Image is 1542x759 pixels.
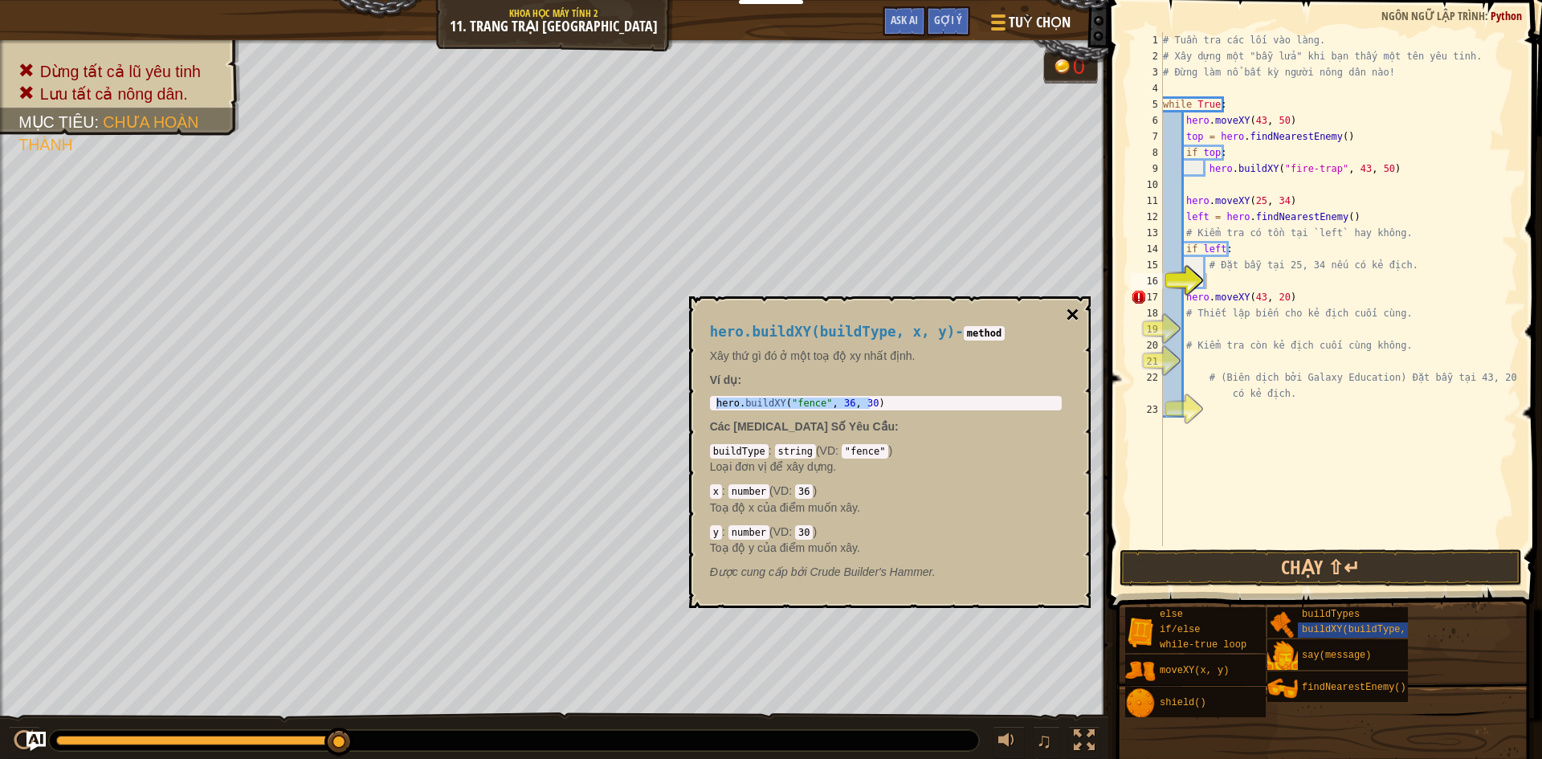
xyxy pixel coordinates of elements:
div: 19 [1131,321,1163,337]
div: 14 [1131,241,1163,257]
span: : [722,484,728,497]
span: shield() [1160,697,1206,708]
span: if/else [1160,624,1200,635]
code: "fence" [842,444,889,459]
span: : [789,484,795,497]
p: Loại đơn vị để xây dựng. [710,459,1062,475]
span: Ask AI [891,12,918,27]
span: Được cung cấp bởi [710,565,810,578]
div: 7 [1131,129,1163,145]
p: Toạ độ y của điểm muốn xây. [710,540,1062,556]
div: 1 [1131,32,1163,48]
div: ( ) [710,483,1062,515]
button: Tùy chỉnh âm lượng [993,726,1025,759]
span: VD [773,484,789,497]
span: ♫ [1036,728,1052,753]
button: Chạy ⇧↵ [1120,549,1522,586]
span: moveXY(x, y) [1160,665,1229,676]
div: 0 [1073,56,1089,78]
span: : [835,444,842,457]
span: Gợi ý [934,12,962,27]
span: : [895,420,899,433]
strong: : [710,373,741,386]
span: Dừng tất cả lũ yêu tinh [40,63,201,80]
div: 17 [1131,289,1163,305]
li: Dừng tất cả lũ yêu tinh [18,60,223,83]
code: y [710,525,722,540]
button: Ask AI [883,6,926,36]
img: portrait.png [1125,656,1156,687]
button: Tuỳ chọn [978,6,1080,44]
button: × [1066,304,1079,326]
img: portrait.png [1125,617,1156,647]
div: 9 [1131,161,1163,177]
span: Lưu tất cả nông dân. [40,85,188,103]
button: Bật tắt chế độ toàn màn hình [1068,726,1100,759]
button: Ctrl + P: Play [8,726,40,759]
code: 30 [795,525,813,540]
p: Toạ độ x của điểm muốn xây. [710,500,1062,516]
li: Lưu tất cả nông dân. [18,83,223,105]
code: 36 [795,484,813,499]
span: : [1485,8,1491,23]
div: 11 [1131,193,1163,209]
div: 22 [1131,369,1163,402]
span: Ví dụ [710,373,738,386]
span: say(message) [1302,650,1371,661]
span: VD [820,444,835,457]
div: Team 'humans' has 0 gold. [1043,50,1098,84]
div: 20 [1131,337,1163,353]
span: : [722,525,728,538]
span: Chưa hoàn thành [18,113,198,153]
img: portrait.png [1125,688,1156,719]
div: ( ) [710,524,1062,556]
img: portrait.png [1267,641,1298,671]
div: 21 [1131,353,1163,369]
img: portrait.png [1267,673,1298,704]
code: number [728,525,769,540]
span: Mục tiêu [18,113,94,131]
span: while-true loop [1160,639,1246,651]
span: buildTypes [1302,609,1360,620]
button: ♫ [1033,726,1060,759]
span: hero.buildXY(buildType, x, y) [710,324,956,340]
span: VD [773,525,789,538]
span: Ngôn ngữ lập trình [1381,8,1485,23]
span: : [769,444,775,457]
button: Ask AI [27,732,46,751]
div: 6 [1131,112,1163,129]
div: 2 [1131,48,1163,64]
code: buildType [710,444,769,459]
div: 4 [1131,80,1163,96]
div: 10 [1131,177,1163,193]
div: 8 [1131,145,1163,161]
code: method [964,326,1005,341]
div: ( ) [710,443,1062,475]
span: : [94,113,103,131]
em: Crude Builder's Hammer. [710,565,936,578]
span: Python [1491,8,1522,23]
div: 12 [1131,209,1163,225]
div: 23 [1131,402,1163,418]
img: portrait.png [1267,609,1298,639]
div: 3 [1131,64,1163,80]
span: Tuỳ chọn [1009,12,1071,33]
span: buildXY(buildType, x, y) [1302,624,1441,635]
div: 13 [1131,225,1163,241]
span: else [1160,609,1183,620]
span: Các [MEDICAL_DATA] Số Yêu Cầu [710,420,895,433]
h4: - [710,324,1062,340]
code: string [775,444,816,459]
span: : [789,525,795,538]
div: 18 [1131,305,1163,321]
code: x [710,484,722,499]
span: findNearestEnemy() [1302,682,1406,693]
div: 15 [1131,257,1163,273]
code: number [728,484,769,499]
div: 16 [1131,273,1163,289]
div: 5 [1131,96,1163,112]
p: Xây thứ gì đó ở một toạ độ xy nhất định. [710,348,1062,364]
